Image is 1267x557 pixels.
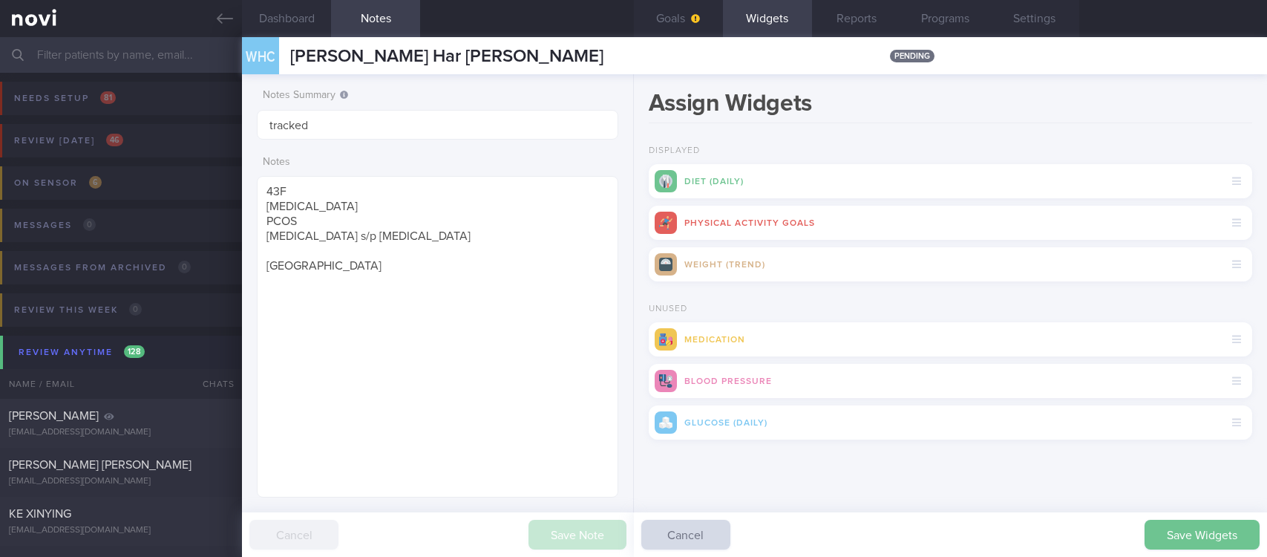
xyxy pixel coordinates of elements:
[649,364,1252,398] div: Blood Pressure
[183,369,242,399] div: Chats
[106,134,123,146] span: 46
[263,89,612,102] label: Notes Summary
[649,206,1252,240] div: Physical Activity Goals
[649,146,1252,157] h2: Displayed
[649,164,1252,198] div: Diet (Daily)
[10,88,120,108] div: Needs setup
[10,300,145,320] div: Review this week
[10,258,194,278] div: Messages from Archived
[15,342,148,362] div: Review anytime
[10,215,99,235] div: Messages
[649,304,1252,315] h2: Unused
[9,476,233,487] div: [EMAIL_ADDRESS][DOMAIN_NAME]
[9,427,233,438] div: [EMAIL_ADDRESS][DOMAIN_NAME]
[649,322,1252,356] div: Medication
[100,91,116,104] span: 81
[238,28,283,85] div: WHC
[649,247,1252,281] div: Weight (Trend)
[10,173,105,193] div: On sensor
[649,405,1252,440] div: Glucose (Daily)
[124,345,145,358] span: 128
[9,459,191,471] span: [PERSON_NAME] [PERSON_NAME]
[9,410,99,422] span: [PERSON_NAME]
[290,48,603,65] span: [PERSON_NAME] Har [PERSON_NAME]
[83,218,96,231] span: 0
[10,131,127,151] div: Review [DATE]
[263,156,612,169] label: Notes
[641,520,730,550] button: Cancel
[9,508,71,520] span: KE XINYING
[178,261,191,273] span: 0
[89,176,102,189] span: 6
[649,89,1252,123] h1: Assign Widgets
[129,303,142,316] span: 0
[1145,520,1260,550] button: Save Widgets
[890,50,934,62] span: pending
[9,525,233,536] div: [EMAIL_ADDRESS][DOMAIN_NAME]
